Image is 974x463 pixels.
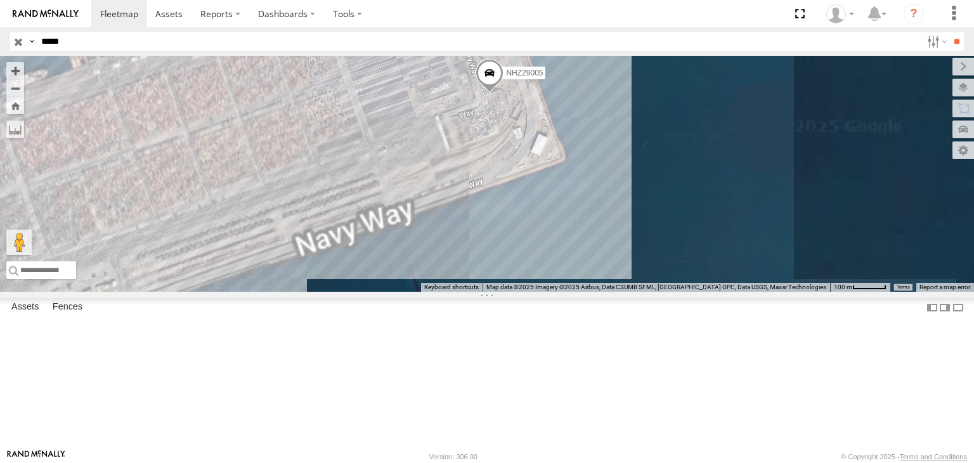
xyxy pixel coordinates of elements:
[6,97,24,114] button: Zoom Home
[6,62,24,79] button: Zoom in
[486,284,826,290] span: Map data ©2025 Imagery ©2025 Airbus, Data CSUMB SFML, [GEOGRAPHIC_DATA] OPC, Data USGS, Maxar Tec...
[46,299,89,316] label: Fences
[506,69,543,78] span: NHZ29005
[7,450,65,463] a: Visit our Website
[922,32,949,51] label: Search Filter Options
[429,453,477,460] div: Version: 306.00
[5,299,45,316] label: Assets
[841,453,967,460] div: © Copyright 2025 -
[6,79,24,97] button: Zoom out
[900,453,967,460] a: Terms and Conditions
[834,284,852,290] span: 100 m
[952,298,964,316] label: Hide Summary Table
[952,141,974,159] label: Map Settings
[830,283,890,292] button: Map Scale: 100 m per 50 pixels
[926,298,938,316] label: Dock Summary Table to the Left
[13,10,79,18] img: rand-logo.svg
[6,121,24,138] label: Measure
[822,4,859,23] div: Zulema McIntosch
[919,284,970,290] a: Report a map error
[904,4,924,24] i: ?
[424,283,479,292] button: Keyboard shortcuts
[897,285,910,290] a: Terms (opens in new tab)
[27,32,37,51] label: Search Query
[6,230,32,255] button: Drag Pegman onto the map to open Street View
[938,298,951,316] label: Dock Summary Table to the Right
